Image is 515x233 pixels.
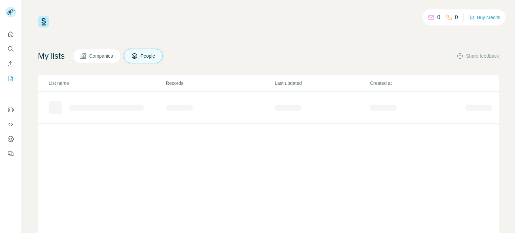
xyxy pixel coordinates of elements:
span: Companies [89,53,114,59]
button: Enrich CSV [5,58,16,70]
button: Feedback [5,148,16,160]
button: Use Surfe on LinkedIn [5,104,16,116]
span: People [140,53,156,59]
p: Records [166,80,274,86]
button: Use Surfe API [5,118,16,130]
p: List name [49,80,165,86]
button: Dashboard [5,133,16,145]
p: 0 [455,13,458,21]
h4: My lists [38,51,65,61]
button: Share feedback [457,53,499,59]
button: My lists [5,72,16,84]
p: 0 [437,13,440,21]
button: Quick start [5,28,16,40]
img: Surfe Logo [38,16,49,27]
button: Buy credits [469,13,500,22]
p: Last updated [275,80,369,86]
p: Created at [370,80,464,86]
button: Search [5,43,16,55]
